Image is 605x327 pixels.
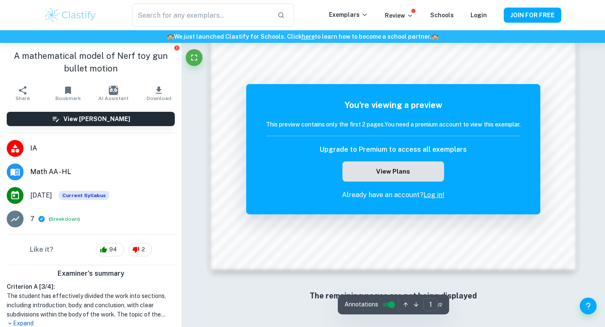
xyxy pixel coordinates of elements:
p: Review [385,11,413,20]
h6: We just launched Clastify for Schools. Click to learn how to become a school partner. [2,32,603,41]
a: Log in! [423,191,445,199]
button: JOIN FOR FREE [504,8,561,23]
div: 94 [96,243,124,256]
h6: Examiner's summary [3,269,178,279]
button: Bookmark [45,82,91,105]
span: Bookmark [55,95,81,101]
span: 2 [137,245,150,254]
h6: Like it? [30,245,53,255]
div: 2 [128,243,152,256]
span: IA [30,143,175,153]
h5: You're viewing a preview [266,99,521,111]
p: Exemplars [329,10,368,19]
button: View [PERSON_NAME] [7,112,175,126]
h1: A mathematical model of Nerf toy gun bullet motion [7,50,175,75]
span: Download [147,95,171,101]
button: Help and Feedback [580,298,597,314]
span: Math AA - HL [30,167,175,177]
p: 7 [30,214,34,224]
a: here [302,33,315,40]
span: Current Syllabus [59,191,109,200]
span: ( ) [49,215,80,223]
h6: View [PERSON_NAME] [63,114,130,124]
img: AI Assistant [109,86,118,95]
span: 94 [105,245,121,254]
span: 🏫 [431,33,439,40]
h1: The student has effectively divided the work into sections, including introduction, body, and con... [7,291,175,319]
img: Clastify logo [44,7,97,24]
p: Already have an account? [266,190,521,200]
button: AI Assistant [91,82,136,105]
span: Annotations [345,300,378,309]
button: Fullscreen [186,49,203,66]
span: 🏫 [167,33,174,40]
input: Search for any exemplars... [132,3,271,27]
button: Breakdown [50,215,78,223]
button: View Plans [342,161,444,182]
span: [DATE] [30,190,52,200]
span: AI Assistant [98,95,129,101]
h6: The remaining pages are not being displayed [229,290,558,302]
h6: Criterion A [ 3 / 4 ]: [7,282,175,291]
h6: This preview contains only the first 2 pages. You need a premium account to view this exemplar. [266,120,521,129]
a: Login [471,12,487,18]
button: Download [136,82,181,105]
a: Schools [430,12,454,18]
div: This exemplar is based on the current syllabus. Feel free to refer to it for inspiration/ideas wh... [59,191,109,200]
h6: Upgrade to Premium to access all exemplars [320,145,467,155]
button: Report issue [174,45,180,51]
span: Share [16,95,30,101]
span: / 2 [438,301,442,309]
